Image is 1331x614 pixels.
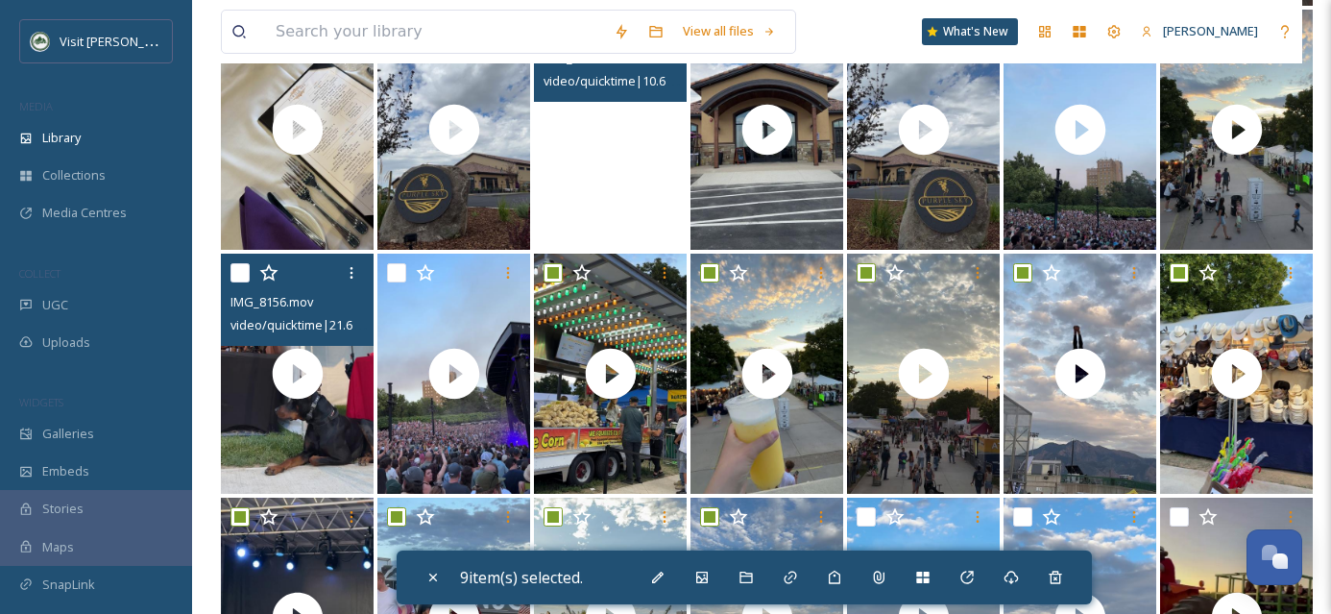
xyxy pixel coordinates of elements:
img: thumbnail [847,254,1000,494]
span: Library [42,129,81,147]
span: video/quicktime | 10.65 MB | 2160 x 3840 [544,71,761,89]
span: Stories [42,500,84,518]
span: SnapLink [42,576,95,594]
a: [PERSON_NAME] [1131,12,1268,50]
button: Open Chat [1246,529,1302,585]
img: thumbnail [1160,10,1313,250]
img: thumbnail [847,10,1000,250]
span: IMG_8156.mov [230,293,313,310]
input: Search your library [266,11,604,53]
img: thumbnail [690,10,843,250]
img: thumbnail [1004,10,1156,250]
span: Uploads [42,333,90,352]
span: video/quicktime | 21.69 MB | 2160 x 3840 [230,315,448,333]
video: IMG_8204.MOV [534,10,687,250]
span: Media Centres [42,204,127,222]
span: [PERSON_NAME] [1163,22,1258,39]
span: Galleries [42,425,94,443]
span: Visit [PERSON_NAME] [60,32,181,50]
span: WIDGETS [19,395,63,409]
a: View all files [673,12,786,50]
span: 9 item(s) selected. [460,567,583,588]
span: COLLECT [19,266,60,281]
img: thumbnail [1004,254,1156,494]
span: UGC [42,296,68,314]
img: thumbnail [377,254,530,494]
img: thumbnail [534,254,687,494]
span: Collections [42,166,106,184]
img: thumbnail [1160,254,1313,494]
img: thumbnail [690,254,843,494]
span: Embeds [42,462,89,480]
span: Maps [42,538,74,556]
img: Unknown.png [31,32,50,51]
a: What's New [922,18,1018,45]
img: thumbnail [377,10,530,250]
img: thumbnail [221,10,374,250]
span: MEDIA [19,99,53,113]
img: thumbnail [221,254,374,494]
